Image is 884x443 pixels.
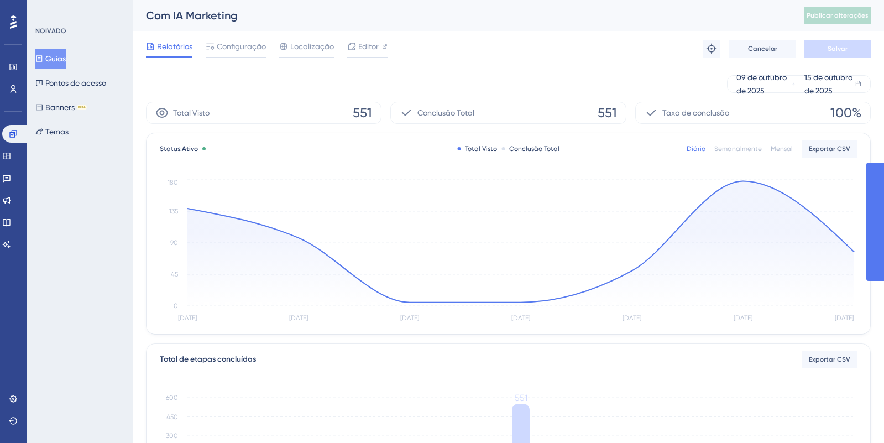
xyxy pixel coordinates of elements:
[35,73,106,93] button: Pontos de acesso
[809,145,850,153] font: Exportar CSV
[45,54,66,63] font: Guias
[623,314,641,322] tspan: [DATE]
[166,432,178,440] tspan: 300
[358,42,379,51] font: Editor
[804,73,852,95] font: 15 de outubro de 2025
[157,42,192,51] font: Relatórios
[465,145,497,153] font: Total Visto
[771,145,793,153] font: Mensal
[78,105,86,109] font: BETA
[804,7,871,24] button: Publicar alterações
[838,399,871,432] iframe: Iniciador do Assistente de IA do UserGuiding
[289,314,308,322] tspan: [DATE]
[160,355,256,364] font: Total de etapas concluídas
[729,40,796,58] button: Cancelar
[509,145,559,153] font: Conclusão Total
[174,302,178,310] tspan: 0
[182,145,198,153] font: Ativo
[736,73,787,95] font: 09 de outubro de 2025
[830,105,861,121] font: 100%
[166,413,178,421] tspan: 450
[515,393,527,403] tspan: 551
[802,351,857,368] button: Exportar CSV
[828,45,848,53] font: Salvar
[687,145,705,153] font: Diário
[45,79,106,87] font: Pontos de acesso
[35,122,69,142] button: Temas
[417,108,474,117] font: Conclusão Total
[171,270,178,278] tspan: 45
[662,108,729,117] font: Taxa de conclusão
[35,97,87,117] button: BannersBETA
[166,394,178,402] tspan: 600
[802,140,857,158] button: Exportar CSV
[35,49,66,69] button: Guias
[734,314,752,322] tspan: [DATE]
[748,45,777,53] font: Cancelar
[169,207,178,215] tspan: 135
[290,42,334,51] font: Localização
[714,145,762,153] font: Semanalmente
[35,27,66,35] font: NOIVADO
[45,103,75,112] font: Banners
[353,105,372,121] font: 551
[511,314,530,322] tspan: [DATE]
[835,314,854,322] tspan: [DATE]
[173,108,210,117] font: Total Visto
[168,179,178,186] tspan: 180
[170,239,178,247] tspan: 90
[160,145,182,153] font: Status:
[178,314,197,322] tspan: [DATE]
[598,105,617,121] font: 551
[400,314,419,322] tspan: [DATE]
[809,356,850,363] font: Exportar CSV
[146,9,238,22] font: Com IA Marketing
[45,127,69,136] font: Temas
[217,42,266,51] font: Configuração
[804,40,871,58] button: Salvar
[807,12,869,19] font: Publicar alterações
